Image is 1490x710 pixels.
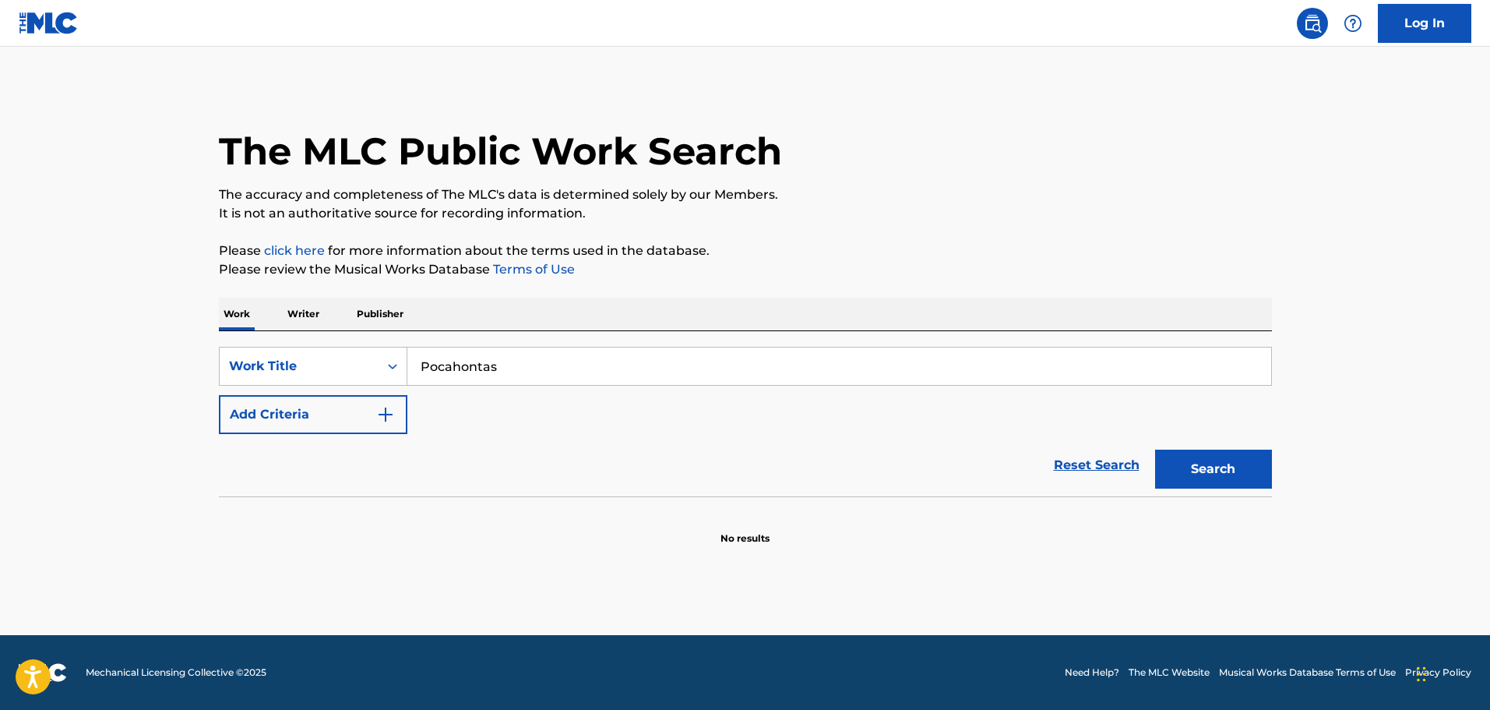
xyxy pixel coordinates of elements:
p: No results [720,513,770,546]
a: The MLC Website [1129,666,1210,680]
div: Drag [1417,651,1426,698]
iframe: Chat Widget [1412,635,1490,710]
img: MLC Logo [19,12,79,34]
a: Log In [1378,4,1471,43]
img: logo [19,663,67,682]
p: It is not an authoritative source for recording information. [219,204,1272,223]
span: Mechanical Licensing Collective © 2025 [86,666,266,680]
img: search [1303,14,1322,33]
div: Work Title [229,357,369,376]
p: Publisher [352,298,408,330]
p: Work [219,298,255,330]
a: Need Help? [1065,666,1119,680]
p: The accuracy and completeness of The MLC's data is determined solely by our Members. [219,185,1272,204]
h1: The MLC Public Work Search [219,128,782,175]
p: Writer [283,298,324,330]
button: Add Criteria [219,395,407,434]
a: click here [264,243,325,258]
a: Terms of Use [490,262,575,277]
a: Musical Works Database Terms of Use [1219,666,1396,680]
a: Privacy Policy [1405,666,1471,680]
img: help [1344,14,1362,33]
div: Help [1337,8,1368,39]
button: Search [1155,450,1272,489]
a: Reset Search [1046,448,1147,482]
img: 9d2ae6d4665cec9f34b9.svg [376,405,395,424]
p: Please for more information about the terms used in the database. [219,242,1272,260]
p: Please review the Musical Works Database [219,260,1272,279]
form: Search Form [219,347,1272,496]
a: Public Search [1297,8,1328,39]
